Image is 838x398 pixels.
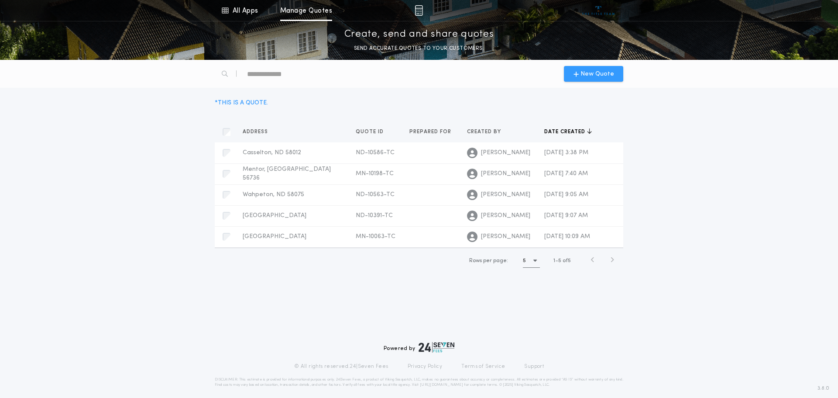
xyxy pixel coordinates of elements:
span: Created by [467,128,503,135]
span: [PERSON_NAME] [481,170,530,178]
span: [GEOGRAPHIC_DATA] [243,212,306,219]
span: of 5 [563,257,571,265]
span: Date created [544,128,587,135]
button: Date created [544,128,592,136]
a: [URL][DOMAIN_NAME] [420,383,463,387]
span: [DATE] 9:07 AM [544,212,588,219]
span: MN-10198-TC [356,170,394,177]
span: Rows per page: [469,258,508,263]
img: vs-icon [582,6,615,15]
p: © All rights reserved. 24|Seven Fees [294,363,388,370]
h1: 5 [523,256,526,265]
span: ND-10563-TC [356,191,395,198]
span: New Quote [580,69,614,79]
button: Quote ID [356,128,390,136]
div: Powered by [384,342,454,353]
span: ND-10586-TC [356,149,395,156]
span: Quote ID [356,128,385,135]
button: Address [243,128,275,136]
button: Created by [467,128,508,136]
button: New Quote [564,66,623,82]
span: Prepared for [409,128,453,135]
span: [PERSON_NAME] [481,211,530,220]
span: [PERSON_NAME] [481,149,530,157]
span: [DATE] 9:05 AM [544,191,588,198]
span: [DATE] 10:09 AM [544,233,590,240]
span: 1 [553,258,555,263]
span: ND-10391-TC [356,212,393,219]
span: [PERSON_NAME] [481,232,530,241]
span: 3.8.0 [817,384,829,392]
button: 5 [523,254,540,268]
span: 5 [558,258,561,263]
div: * THIS IS A QUOTE. [215,98,268,107]
span: Wahpeton, ND 58075 [243,191,304,198]
a: Terms of Service [461,363,505,370]
img: logo [419,342,454,353]
span: [DATE] 7:40 AM [544,170,588,177]
span: [PERSON_NAME] [481,190,530,199]
p: DISCLAIMER: This estimate is provided for informational purposes only. 24|Seven Fees, a product o... [215,377,623,388]
span: Casselton, ND 58012 [243,149,301,156]
span: [DATE] 3:38 PM [544,149,588,156]
a: Support [524,363,544,370]
span: Address [243,128,270,135]
span: [GEOGRAPHIC_DATA] [243,233,306,240]
img: img [415,5,423,16]
a: Privacy Policy [408,363,443,370]
p: SEND ACCURATE QUOTES TO YOUR CUSTOMERS. [354,44,484,53]
span: MN-10063-TC [356,233,395,240]
span: Mentor, [GEOGRAPHIC_DATA] 56736 [243,166,331,181]
p: Create, send and share quotes [344,28,494,42]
